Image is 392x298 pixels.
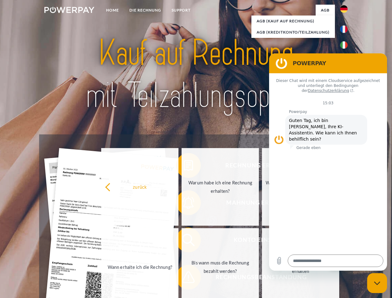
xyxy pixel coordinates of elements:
[44,7,94,13] img: logo-powerpay-white.svg
[105,263,175,271] div: Wann erhalte ich die Rechnung?
[185,178,255,195] div: Warum habe ich eine Rechnung erhalten?
[266,259,336,275] div: Ich habe nur eine Teillieferung erhalten
[262,148,339,226] a: Was habe ich noch offen, ist meine Zahlung eingegangen?
[166,5,196,16] a: SUPPORT
[101,5,124,16] a: Home
[251,16,335,27] a: AGB (Kauf auf Rechnung)
[367,273,387,293] iframe: Schaltfläche zum Öffnen des Messaging-Fensters; Konversation läuft
[266,178,336,195] div: Was habe ich noch offen, ist meine Zahlung eingegangen?
[59,30,333,119] img: title-powerpay_de.svg
[316,5,335,16] a: agb
[105,183,175,191] div: zurück
[251,27,335,38] a: AGB (Kreditkonto/Teilzahlung)
[124,5,166,16] a: DIE RECHNUNG
[185,259,255,275] div: Bis wann muss die Rechnung bezahlt werden?
[340,41,348,49] img: it
[269,53,387,271] iframe: Messaging-Fenster
[340,5,348,13] img: de
[340,25,348,33] img: fr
